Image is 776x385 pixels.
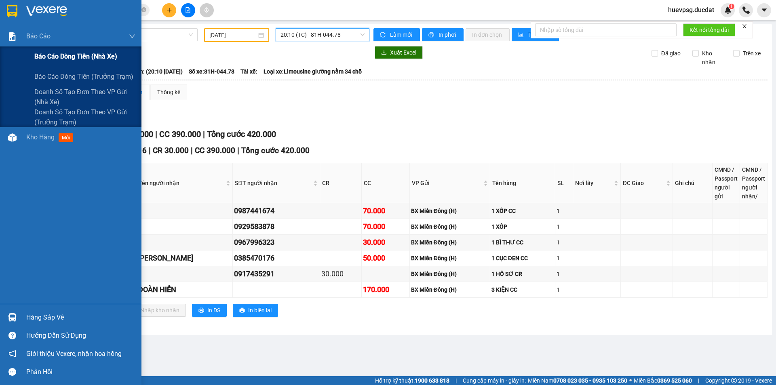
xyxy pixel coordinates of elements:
[742,165,765,201] div: CMND / Passport người nhận/
[141,6,146,14] span: close-circle
[629,379,632,382] span: ⚪️
[363,221,408,232] div: 70.000
[690,25,729,34] span: Kết nối tổng đài
[373,28,420,41] button: syncLàm mới
[491,238,554,247] div: 1 BÌ THƯ CC
[198,307,204,314] span: printer
[7,5,17,17] img: logo-vxr
[34,87,135,107] span: Doanh số tạo đơn theo VP gửi (nhà xe)
[239,307,245,314] span: printer
[233,304,278,317] button: printerIn biên lai
[124,67,183,76] span: Chuyến: (20:10 [DATE])
[34,51,117,61] span: Báo cáo dòng tiền (nhà xe)
[466,28,510,41] button: In đơn chọn
[320,163,362,203] th: CR
[200,3,214,17] button: aim
[280,29,365,41] span: 20:10 (TC) - 81H-044.78
[390,30,413,39] span: Làm mới
[8,32,17,41] img: solution-icon
[240,67,257,76] span: Tài xế:
[491,285,554,294] div: 3 KIỆN CC
[557,222,572,231] div: 1
[757,3,771,17] button: caret-down
[185,7,191,13] span: file-add
[410,266,490,282] td: BX Miền Đông (H)
[553,377,627,384] strong: 0708 023 035 - 0935 103 250
[555,163,574,203] th: SL
[149,146,151,155] span: |
[237,146,239,155] span: |
[634,376,692,385] span: Miền Bắc
[137,250,233,266] td: KHÁNH LINH
[411,222,489,231] div: BX Miền Đông (H)
[491,254,554,263] div: 1 CỤC ĐEN CC
[233,219,320,235] td: 0929583878
[412,179,482,187] span: VP Gửi
[411,254,489,263] div: BX Miền Đông (H)
[375,46,423,59] button: downloadXuất Excel
[189,67,234,76] span: Số xe: 81H-044.78
[8,350,16,358] span: notification
[390,48,416,57] span: Xuất Excel
[8,133,17,142] img: warehouse-icon
[715,165,738,201] div: CMND / Passport người gửi
[439,30,457,39] span: In phơi
[557,269,572,278] div: 1
[26,330,135,342] div: Hướng dẫn sử dụng
[233,203,320,219] td: 0987441674
[761,6,768,14] span: caret-down
[181,3,195,17] button: file-add
[363,284,408,295] div: 170.000
[241,146,310,155] span: Tổng cước 420.000
[699,49,727,67] span: Kho nhận
[59,133,73,142] span: mới
[248,306,272,315] span: In biên lai
[415,377,449,384] strong: 1900 633 818
[698,376,699,385] span: |
[204,7,209,13] span: aim
[724,6,732,14] img: icon-new-feature
[683,23,735,36] button: Kết nối tổng đài
[410,219,490,235] td: BX Miền Đông (H)
[730,4,733,9] span: 1
[575,179,612,187] span: Nơi lấy
[410,203,490,219] td: BX Miền Đông (H)
[658,49,684,58] span: Đã giao
[207,129,276,139] span: Tổng cước 420.000
[233,266,320,282] td: 0917435291
[234,205,318,217] div: 0987441674
[235,179,311,187] span: SĐT người nhận
[125,304,186,317] button: downloadNhập kho nhận
[26,133,55,141] span: Kho hàng
[153,146,189,155] span: CR 30.000
[162,3,176,17] button: plus
[233,235,320,250] td: 0967996323
[141,7,146,12] span: close-circle
[491,206,554,215] div: 1 XỐP CC
[8,313,17,322] img: warehouse-icon
[673,163,713,203] th: Ghi chú
[375,376,449,385] span: Hỗ trợ kỹ thuật:
[131,146,147,155] span: SL 6
[411,206,489,215] div: BX Miền Đông (H)
[138,284,231,295] div: ĐOÀN HIỂN
[410,235,490,250] td: BX Miền Đông (H)
[410,282,490,298] td: BX Miền Đông (H)
[34,72,133,82] span: Báo cáo dòng tiền (trưởng trạm)
[557,285,572,294] div: 1
[512,28,559,41] button: bar-chartThống kê
[557,238,572,247] div: 1
[410,250,490,266] td: BX Miền Đông (H)
[234,237,318,248] div: 0967996323
[139,179,224,187] span: Tên người nhận
[155,129,157,139] span: |
[491,222,554,231] div: 1 XỐP
[321,268,360,280] div: 30.000
[195,146,235,155] span: CC 390.000
[657,377,692,384] strong: 0369 525 060
[455,376,457,385] span: |
[729,4,734,9] sup: 1
[203,129,205,139] span: |
[363,205,408,217] div: 70.000
[557,254,572,263] div: 1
